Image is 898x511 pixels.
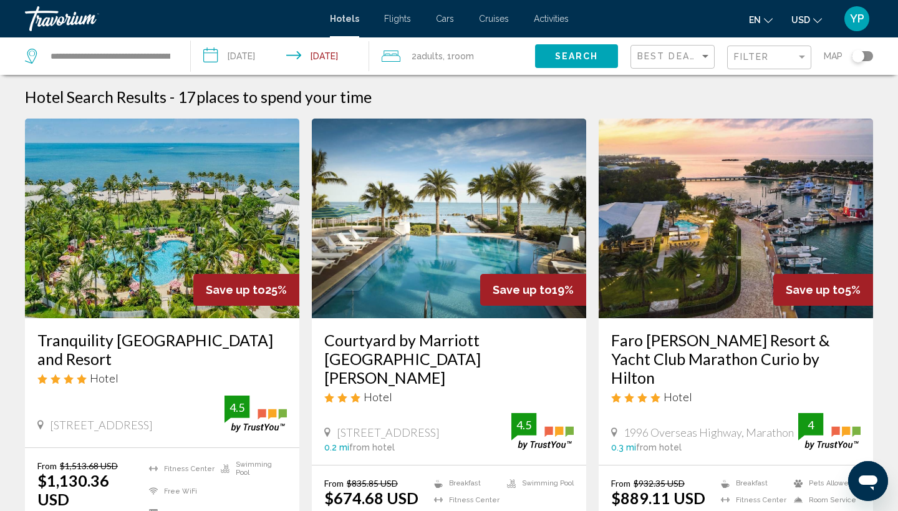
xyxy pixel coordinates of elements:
span: Save up to [206,283,265,296]
li: Fitness Center [428,495,501,505]
li: Breakfast [428,478,501,489]
del: $932.35 USD [634,478,685,489]
span: From [37,460,57,471]
ins: $674.68 USD [324,489,418,507]
button: Change currency [791,11,822,29]
mat-select: Sort by [637,52,711,62]
li: Fitness Center [715,495,788,505]
li: Fitness Center [143,460,215,477]
button: User Menu [841,6,873,32]
a: Flights [384,14,411,24]
div: 3 star Hotel [324,390,574,404]
span: Search [555,52,599,62]
div: 5% [773,274,873,306]
span: From [611,478,630,489]
div: 25% [193,274,299,306]
li: Swimming Pool [501,478,574,489]
div: 19% [480,274,586,306]
span: - [170,87,175,106]
div: 4 star Hotel [37,371,287,385]
button: Travelers: 2 adults, 0 children [369,37,535,75]
span: Best Deals [637,51,703,61]
li: Free WiFi [143,483,215,499]
a: Courtyard by Marriott [GEOGRAPHIC_DATA][PERSON_NAME] [324,331,574,387]
a: Travorium [25,6,317,31]
span: , 1 [443,47,474,65]
span: Adults [417,51,443,61]
del: $1,513.68 USD [60,460,118,471]
li: Breakfast [715,478,788,489]
button: Toggle map [842,51,873,62]
a: Faro [PERSON_NAME] Resort & Yacht Club Marathon Curio by Hilton [611,331,861,387]
span: 0.3 mi [611,442,636,452]
button: Filter [727,45,811,71]
iframe: Botón para iniciar la ventana de mensajería [848,461,888,501]
button: Search [535,44,618,67]
img: trustyou-badge.svg [798,413,861,450]
li: Room Service [788,495,861,505]
span: Save up to [493,283,552,296]
span: [STREET_ADDRESS] [50,418,153,432]
a: Cars [436,14,454,24]
span: YP [850,12,864,25]
img: Hotel image [312,119,586,318]
span: 1996 Overseas Highway, Marathon [624,426,794,439]
span: en [749,15,761,25]
div: 4 star Hotel [611,390,861,404]
span: Filter [734,52,770,62]
span: [STREET_ADDRESS] [337,426,440,439]
img: trustyou-badge.svg [224,396,287,432]
span: Save up to [786,283,845,296]
span: 2 [412,47,443,65]
span: 0.2 mi [324,442,349,452]
ins: $889.11 USD [611,489,705,507]
span: Hotel [90,371,118,385]
img: Hotel image [599,119,873,318]
span: USD [791,15,810,25]
div: 4.5 [511,417,536,432]
div: 4 [798,417,823,432]
ins: $1,130.36 USD [37,471,109,509]
li: Pets Allowed [788,478,861,489]
button: Check-in date: Sep 10, 2025 Check-out date: Sep 15, 2025 [191,37,369,75]
h2: 17 [178,87,372,106]
img: trustyou-badge.svg [511,413,574,450]
a: Cruises [479,14,509,24]
span: Hotel [664,390,692,404]
button: Change language [749,11,773,29]
a: Activities [534,14,569,24]
span: From [324,478,344,489]
span: Hotel [364,390,392,404]
div: 4.5 [224,400,249,415]
del: $835.85 USD [347,478,398,489]
span: Map [824,47,842,65]
span: places to spend your time [196,87,372,106]
h1: Hotel Search Results [25,87,167,106]
li: Swimming Pool [215,460,287,477]
span: from hotel [636,442,682,452]
a: Tranquility [GEOGRAPHIC_DATA] and Resort [37,331,287,368]
a: Hotels [330,14,359,24]
span: from hotel [349,442,395,452]
span: Room [451,51,474,61]
img: Hotel image [25,119,299,318]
